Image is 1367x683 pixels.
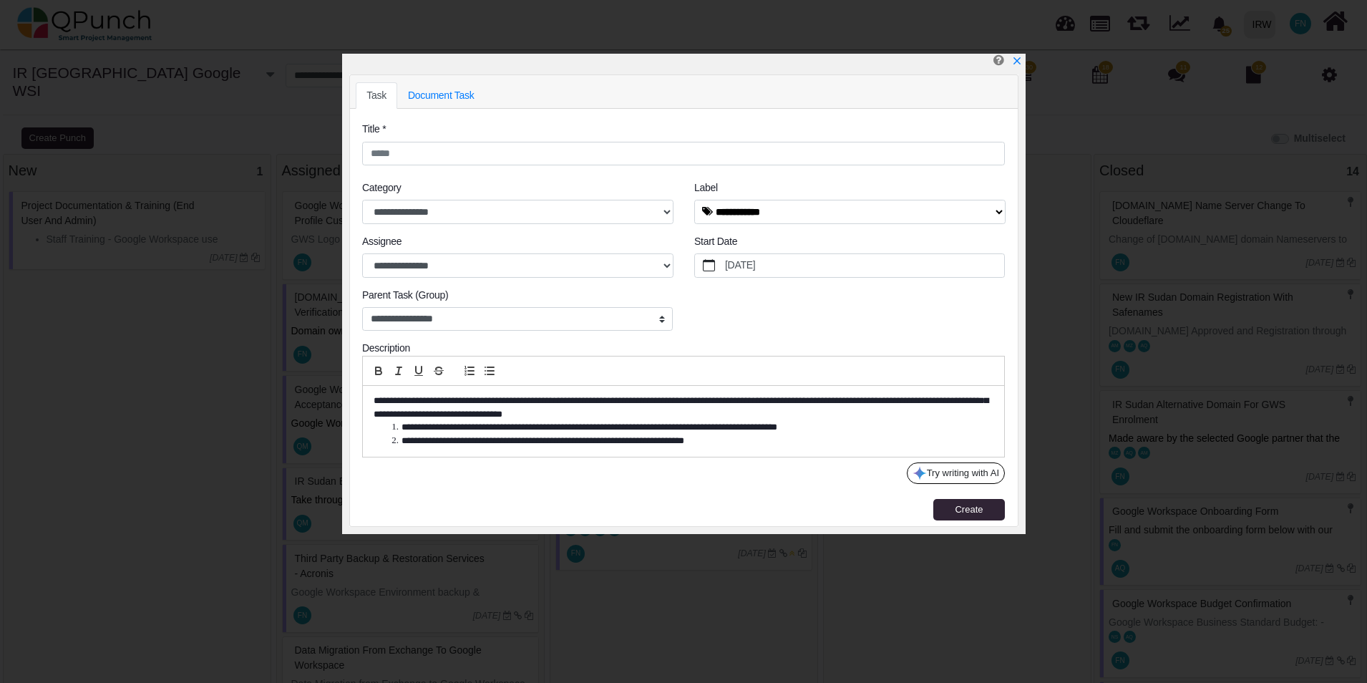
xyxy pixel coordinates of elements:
[1012,56,1022,66] svg: x
[913,466,927,480] img: google-gemini-icon.8b74464.png
[993,54,1004,66] i: Create Punch
[907,462,1005,484] button: Try writing with AI
[362,288,673,307] legend: Parent Task (Group)
[723,254,1005,277] label: [DATE]
[695,254,723,277] button: calendar
[694,180,1005,200] legend: Label
[703,259,716,272] svg: calendar
[362,341,1005,356] div: Description
[362,180,673,200] legend: Category
[362,234,673,253] legend: Assignee
[397,82,485,109] a: Document Task
[356,82,397,109] a: Task
[955,504,983,515] span: Create
[362,122,386,137] label: Title *
[933,499,1005,520] button: Create
[1012,55,1022,67] a: x
[694,234,1005,253] legend: Start Date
